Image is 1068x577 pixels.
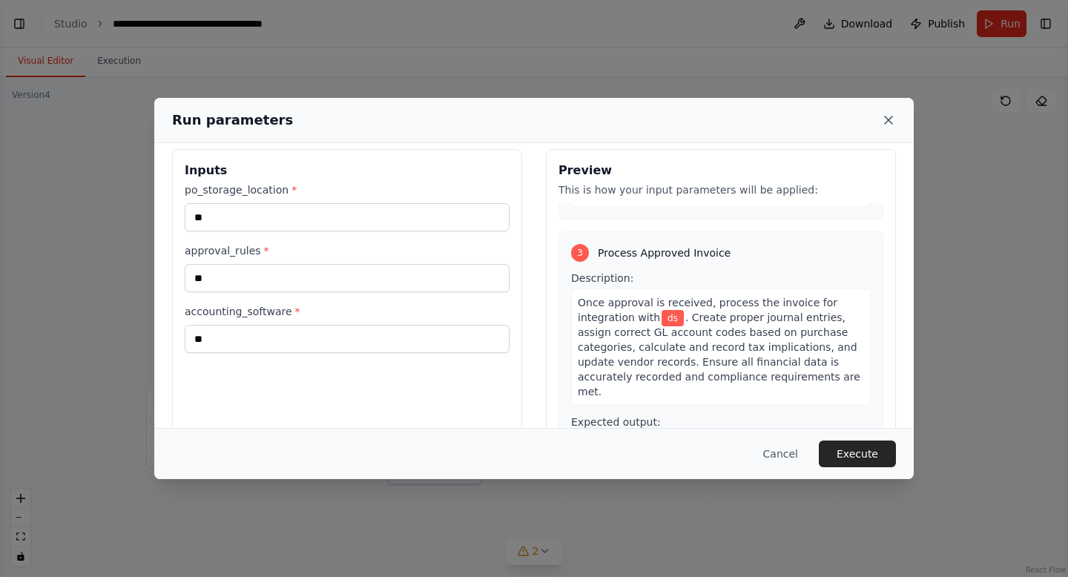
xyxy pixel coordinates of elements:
label: po_storage_location [185,182,510,197]
button: Cancel [751,441,810,467]
h3: Preview [558,162,883,179]
label: approval_rules [185,243,510,258]
h2: Run parameters [172,110,293,131]
span: Process Approved Invoice [598,245,731,260]
div: 3 [571,244,589,262]
span: Variable: accounting_software [662,310,684,326]
label: accounting_software [185,304,510,319]
span: Expected output: [571,416,661,428]
button: Execute [819,441,896,467]
span: Once approval is received, process the invoice for integration with [578,297,837,323]
span: Description: [571,272,633,284]
p: This is how your input parameters will be applied: [558,182,883,197]
span: . Create proper journal entries, assign correct GL account codes based on purchase categories, ca... [578,311,860,398]
h3: Inputs [185,162,510,179]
